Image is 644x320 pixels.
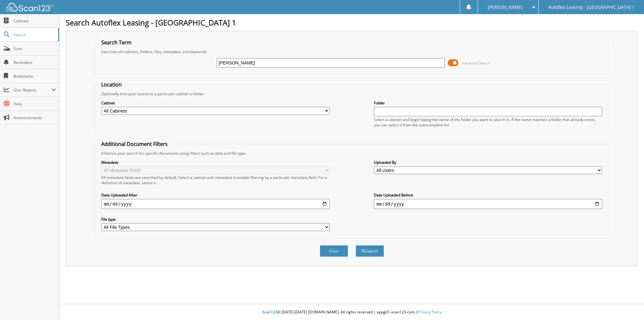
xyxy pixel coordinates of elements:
legend: Location [98,81,125,88]
label: Date Uploaded Before [374,192,602,198]
div: © [DATE]-[DATE] [DOMAIN_NAME]. All rights reserved | appg01-scan123-com | [59,305,644,320]
h1: Search Autoflex Leasing - [GEOGRAPHIC_DATA] 1 [66,17,638,28]
span: User Reports [14,87,52,93]
span: Scan [14,46,56,51]
iframe: Chat Widget [613,290,644,320]
label: Metadata [101,160,330,165]
div: Enhance your search for specific documents using filters such as date and file type. [98,151,605,156]
div: Optionally limit your search to a particular cabinet or folder [98,91,605,97]
span: Reminders [14,60,56,65]
button: Clear [320,245,348,257]
button: Search [356,245,384,257]
span: Cabinets [14,18,56,24]
label: File type [101,217,330,222]
span: Bookmarks [14,74,56,79]
span: Search [14,32,55,37]
span: Scan123 [262,309,277,315]
span: Advanced Search [462,61,490,65]
label: Cabinet [101,100,330,106]
span: Autoflex Leasing - [GEOGRAPHIC_DATA] 1 [548,5,635,9]
span: [PERSON_NAME] [488,5,523,9]
input: start [101,199,330,209]
legend: Additional Document Filters [98,141,171,147]
legend: Search Term [98,39,135,46]
img: scan123-logo-white.svg [6,3,53,11]
div: Select a cabinet and begin typing the name of the folder you want to search in. If the name match... [374,117,602,128]
a: Privacy Policy [418,309,441,315]
div: All metadata fields are searched by default. Select a cabinet with metadata to enable filtering b... [101,175,330,185]
a: here [148,180,156,185]
label: Uploaded By [374,160,602,165]
div: Searches all cabinets, folders, files, metadata, and keywords [98,49,605,54]
span: Announcements [14,115,56,120]
label: Date Uploaded After [101,192,330,198]
input: end [374,199,602,209]
label: Folder [374,100,602,106]
span: Help [14,101,56,107]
